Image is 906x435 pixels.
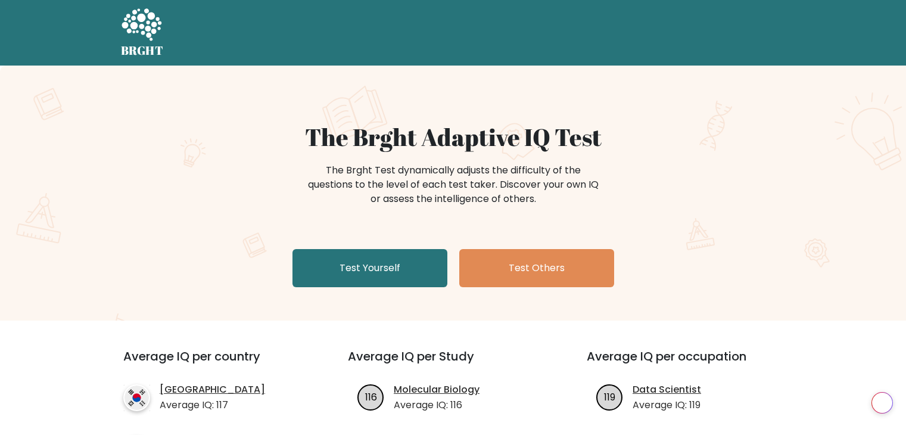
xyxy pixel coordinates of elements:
h1: The Brght Adaptive IQ Test [163,123,744,151]
h3: Average IQ per Study [348,349,558,378]
a: Test Others [459,249,614,287]
text: 119 [604,390,615,403]
a: Data Scientist [633,383,701,397]
img: country [123,384,150,411]
a: Molecular Biology [394,383,480,397]
a: BRGHT [121,5,164,61]
p: Average IQ: 119 [633,398,701,412]
text: 116 [365,390,377,403]
div: The Brght Test dynamically adjusts the difficulty of the questions to the level of each test take... [304,163,602,206]
a: Test Yourself [292,249,447,287]
a: [GEOGRAPHIC_DATA] [160,383,265,397]
h5: BRGHT [121,44,164,58]
p: Average IQ: 117 [160,398,265,412]
h3: Average IQ per country [123,349,305,378]
h3: Average IQ per occupation [587,349,797,378]
p: Average IQ: 116 [394,398,480,412]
